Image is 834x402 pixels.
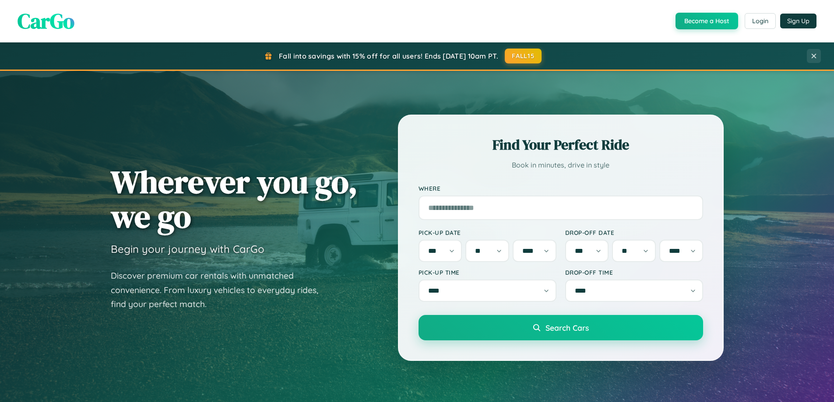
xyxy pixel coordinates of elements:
h1: Wherever you go, we go [111,164,358,234]
button: Become a Host [676,13,738,29]
button: Search Cars [419,315,703,340]
button: Login [745,13,776,29]
label: Drop-off Date [565,229,703,236]
p: Book in minutes, drive in style [419,159,703,171]
span: CarGo [18,7,74,35]
label: Pick-up Time [419,269,556,276]
button: Sign Up [780,14,816,28]
p: Discover premium car rentals with unmatched convenience. From luxury vehicles to everyday rides, ... [111,269,330,311]
label: Where [419,185,703,192]
label: Drop-off Time [565,269,703,276]
span: Search Cars [545,323,589,332]
label: Pick-up Date [419,229,556,236]
button: FALL15 [505,49,542,63]
h2: Find Your Perfect Ride [419,135,703,154]
span: Fall into savings with 15% off for all users! Ends [DATE] 10am PT. [279,52,498,60]
h3: Begin your journey with CarGo [111,242,264,255]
